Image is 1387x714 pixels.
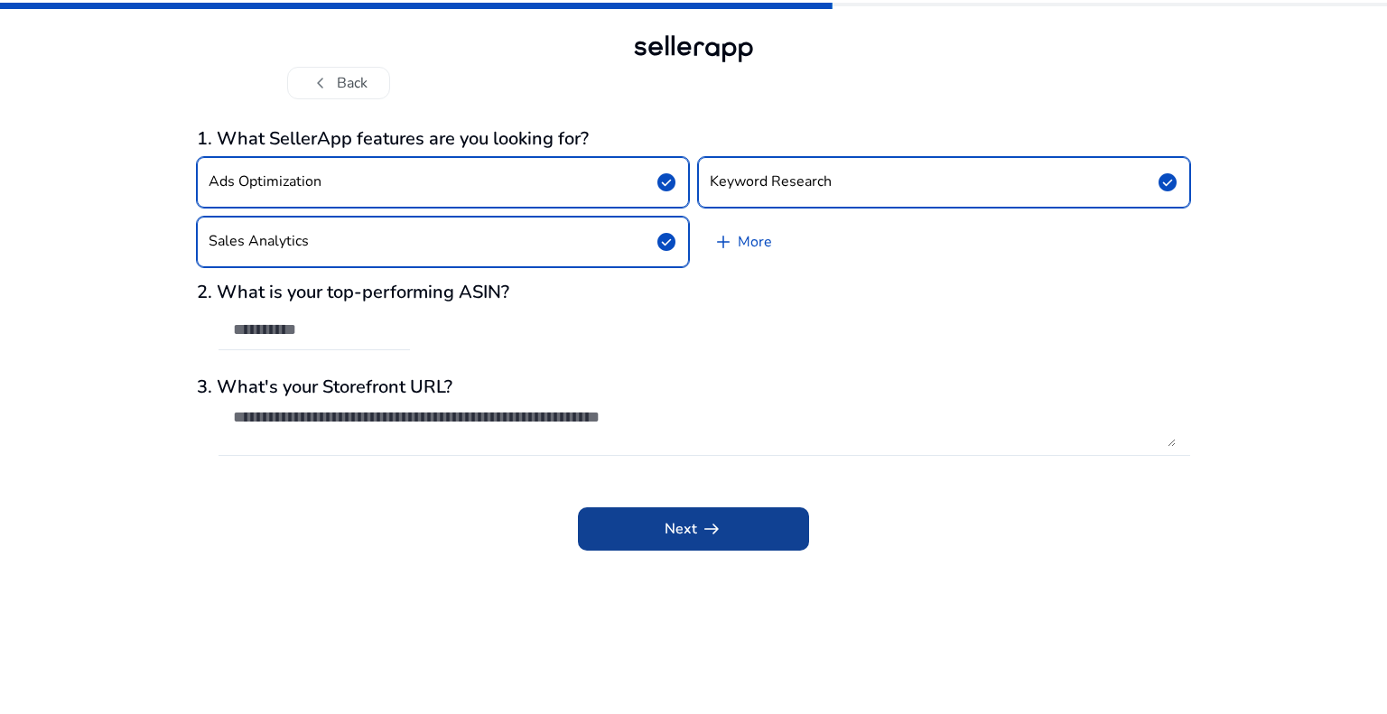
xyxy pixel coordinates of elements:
[197,157,689,208] button: Ads Optimizationcheck_circle
[197,128,1190,150] h3: 1. What SellerApp features are you looking for?
[698,157,1190,208] button: Keyword Researchcheck_circle
[197,282,1190,303] h3: 2. What is your top-performing ASIN?
[710,173,832,190] h4: Keyword Research
[209,233,309,250] h4: Sales Analytics
[197,217,689,267] button: Sales Analyticscheck_circle
[698,217,787,267] a: More
[1157,172,1178,193] span: check_circle
[197,376,1190,398] h3: 3. What's your Storefront URL?
[287,67,390,99] button: chevron_leftBack
[578,507,809,551] button: Nextarrow_right_alt
[209,173,321,190] h4: Ads Optimization
[310,72,331,94] span: chevron_left
[656,172,677,193] span: check_circle
[665,518,722,540] span: Next
[701,518,722,540] span: arrow_right_alt
[656,231,677,253] span: check_circle
[712,231,734,253] span: add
